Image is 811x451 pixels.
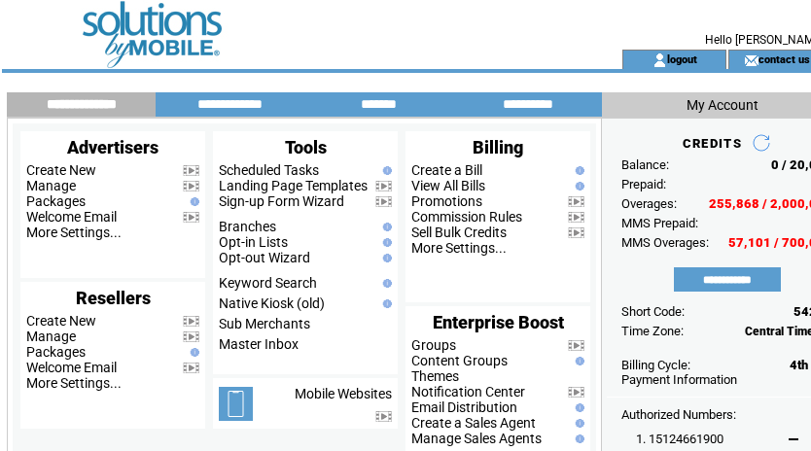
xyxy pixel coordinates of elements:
img: video.png [568,227,584,238]
a: Payment Information [621,372,737,387]
a: Create a Bill [411,162,482,178]
a: logout [667,52,697,65]
span: Enterprise Boost [433,312,564,332]
a: Packages [26,193,86,209]
img: help.gif [378,238,392,247]
a: Themes [411,368,459,384]
img: help.gif [571,434,584,443]
img: contact_us_icon.gif [744,52,758,68]
span: 1. 15124661900 [636,432,723,446]
a: Native Kiosk (old) [219,295,325,311]
span: MMS Overages: [621,235,709,250]
span: Short Code: [621,304,685,319]
img: account_icon.gif [652,52,667,68]
a: Keyword Search [219,275,317,291]
a: Groups [411,337,456,353]
a: Branches [219,219,276,234]
a: More Settings... [411,240,507,256]
img: help.gif [378,254,392,262]
img: video.png [568,387,584,398]
span: Advertisers [67,137,159,157]
a: Create a Sales Agent [411,415,536,431]
img: video.png [375,181,392,191]
img: video.png [568,340,584,351]
span: Balance: [621,157,669,172]
span: Tools [285,137,327,157]
span: Billing Cycle: [621,358,690,372]
img: video.png [568,196,584,207]
img: help.gif [378,223,392,231]
img: help.gif [378,299,392,308]
a: Opt-in Lists [219,234,288,250]
a: Scheduled Tasks [219,162,319,178]
img: help.gif [186,348,199,357]
a: Sub Merchants [219,316,310,331]
a: Landing Page Templates [219,178,368,193]
img: video.png [183,363,199,373]
a: Create New [26,313,96,329]
span: My Account [687,97,758,113]
a: Notification Center [411,384,525,399]
img: help.gif [186,197,199,206]
a: More Settings... [26,225,122,240]
img: help.gif [571,419,584,428]
span: Prepaid: [621,177,666,191]
img: help.gif [571,166,584,175]
a: Welcome Email [26,360,117,375]
a: Manage Sales Agents [411,431,542,446]
a: Master Inbox [219,336,299,352]
span: Resellers [76,288,151,308]
a: Manage [26,329,76,344]
span: MMS Prepaid: [621,216,698,230]
img: video.png [183,331,199,342]
a: Create New [26,162,96,178]
img: help.gif [378,166,392,175]
a: Commission Rules [411,209,522,225]
span: Authorized Numbers: [621,407,736,422]
img: help.gif [571,182,584,191]
a: contact us [758,52,810,65]
img: video.png [375,196,392,207]
span: Billing [473,137,523,157]
a: Manage [26,178,76,193]
a: Welcome Email [26,209,117,225]
a: Mobile Websites [295,386,392,401]
a: Content Groups [411,353,508,368]
img: mobile-websites.png [219,387,253,421]
img: video.png [568,212,584,223]
a: Sign-up Form Wizard [219,193,344,209]
img: video.png [183,165,199,176]
a: More Settings... [26,375,122,391]
a: View All Bills [411,178,485,193]
img: help.gif [378,279,392,288]
a: Sell Bulk Credits [411,225,507,240]
span: 4th [790,358,808,372]
img: video.png [183,181,199,191]
a: Email Distribution [411,399,517,415]
img: video.png [183,316,199,327]
img: help.gif [571,357,584,365]
a: Packages [26,344,86,360]
a: Opt-out Wizard [219,250,310,265]
span: Overages: [621,196,677,211]
span: Time Zone: [621,324,684,338]
a: Promotions [411,193,482,209]
img: help.gif [571,403,584,412]
img: video.png [375,411,392,422]
span: CREDITS [683,136,742,151]
img: video.png [183,212,199,223]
